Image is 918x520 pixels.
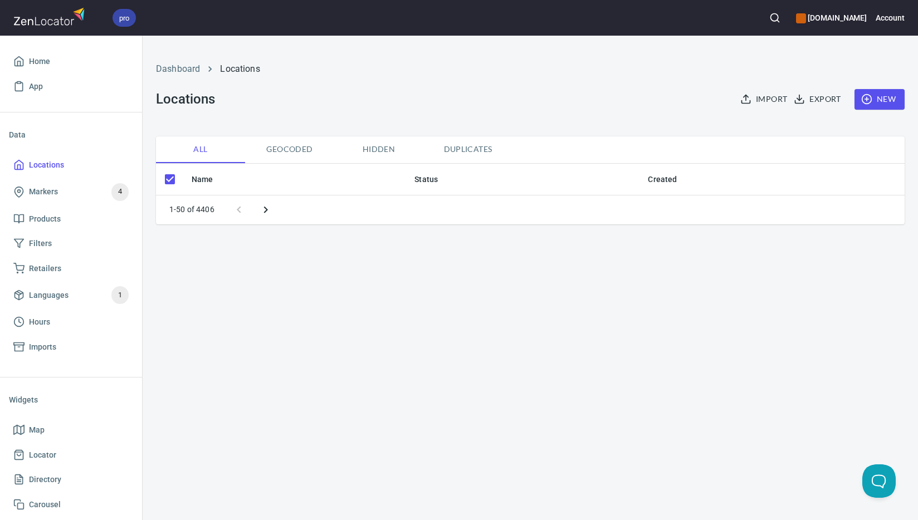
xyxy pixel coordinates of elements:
span: Products [29,212,61,226]
button: color-CE600E [796,13,806,23]
button: Search [763,6,787,30]
a: Directory [9,467,133,492]
iframe: Help Scout Beacon - Open [862,464,896,498]
div: Manage your apps [796,6,867,30]
span: Carousel [29,498,61,512]
li: Widgets [9,386,133,413]
a: Carousel [9,492,133,517]
span: Locations [29,158,64,172]
button: Account [876,6,905,30]
span: Hidden [341,143,417,156]
li: Data [9,121,133,148]
a: Map [9,418,133,443]
span: Import [743,92,787,106]
span: All [163,143,238,156]
span: 1 [111,289,129,302]
button: Import [738,89,792,110]
nav: breadcrumb [156,62,905,76]
a: Home [9,49,133,74]
span: Map [29,423,45,437]
a: Products [9,207,133,232]
span: Export [796,92,841,106]
div: pro [113,9,136,27]
button: New [854,89,905,110]
button: Export [792,89,845,110]
span: Retailers [29,262,61,276]
span: Locator [29,448,56,462]
a: Filters [9,231,133,256]
span: Geocoded [252,143,328,156]
span: 4 [111,185,129,198]
button: Next page [252,197,279,223]
span: Hours [29,315,50,329]
span: pro [113,12,136,24]
img: zenlocator [13,4,88,28]
a: Locator [9,443,133,468]
h3: Locations [156,91,214,107]
a: Hours [9,310,133,335]
span: New [863,92,896,106]
a: Locations [220,63,260,74]
a: Locations [9,153,133,178]
span: Imports [29,340,56,354]
a: Languages1 [9,281,133,310]
h6: [DOMAIN_NAME] [796,12,867,24]
h6: Account [876,12,905,24]
span: App [29,80,43,94]
a: Dashboard [156,63,200,74]
span: Home [29,55,50,68]
span: Directory [29,473,61,487]
a: App [9,74,133,99]
a: Imports [9,335,133,360]
span: Duplicates [430,143,506,156]
p: 1-50 of 4406 [169,204,214,215]
th: Name [183,164,406,195]
a: Markers4 [9,178,133,207]
span: Markers [29,185,58,199]
th: Created [639,164,905,195]
th: Status [406,164,639,195]
a: Retailers [9,256,133,281]
span: Filters [29,237,52,251]
span: Languages [29,288,69,302]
